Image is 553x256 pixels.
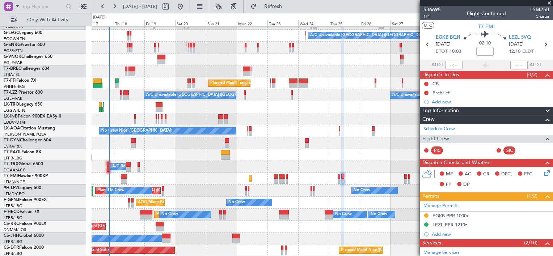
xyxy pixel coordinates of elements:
[4,55,21,59] span: G-VNOR
[436,41,451,48] span: [DATE]
[4,132,46,137] a: [PERSON_NAME]/QSA
[4,78,36,83] a: T7-FFIFalcon 7X
[335,209,352,220] div: No Crew
[4,55,52,59] a: G-VNORChallenger 650
[310,30,428,41] div: A/C Unavailable [GEOGRAPHIC_DATA] ([GEOGRAPHIC_DATA])
[360,20,391,26] div: Fri 26
[436,34,460,41] span: EGKB BQH
[4,114,61,119] a: LX-INBFalcon 900EX EASy II
[4,222,19,226] span: CS-RRC
[522,48,534,55] span: ELDT
[4,31,42,35] a: G-LEGCLegacy 600
[4,102,19,107] span: LX-TRO
[228,197,245,208] div: No Crew
[267,20,298,26] div: Tue 23
[19,17,76,22] span: Only With Activity
[432,81,439,87] div: CB
[431,61,443,69] span: ATOT
[4,43,45,47] a: G-ENRGPraetor 600
[422,107,459,115] span: Leg Information
[4,162,43,166] a: T7-TRXGlobal 6500
[4,162,18,166] span: T7-TRX
[527,192,537,200] span: (1/2)
[4,72,20,77] a: LTBA/ISL
[432,231,549,237] div: Add new
[423,6,441,13] span: 536695
[4,246,19,250] span: CS-DTR
[4,234,44,238] a: CS-JHHGlobal 6000
[530,13,549,20] span: Charter
[391,20,421,26] div: Sat 27
[4,48,23,54] a: EGSS/STN
[4,138,51,142] a: T7-DYNChallenger 604
[431,146,443,154] div: PIC
[4,67,50,71] a: T7-BREChallenger 604
[4,155,22,161] a: LFPB/LBG
[501,171,512,178] span: DFC,
[4,150,41,154] a: T7-EAGLFalcon 8X
[4,126,55,131] a: LX-AOACitation Mustang
[4,90,18,95] span: T7-LZZI
[4,126,20,131] span: LX-AOA
[422,192,439,201] span: Permits
[432,90,449,96] div: Prebrief
[8,14,79,26] button: Only With Activity
[449,48,461,55] span: 10:00
[108,185,124,196] div: No Crew
[4,210,39,214] a: F-HECDFalcon 7X
[4,174,18,178] span: T7-EMI
[422,115,435,124] span: Crew
[156,209,270,220] div: Planned Maint [GEOGRAPHIC_DATA] ([GEOGRAPHIC_DATA])
[4,234,19,238] span: CS-JHH
[4,36,25,42] a: EGGW/LTN
[251,173,320,184] div: Planned Maint [GEOGRAPHIC_DATA]
[4,246,44,250] a: CS-DTRFalcon 2000
[4,60,22,65] a: EGLF/FAB
[465,171,471,178] span: AC
[432,99,549,105] div: Add new
[4,179,25,185] a: LFMN/NCE
[138,197,214,208] div: AOG Maint Paris ([GEOGRAPHIC_DATA])
[524,239,537,247] span: (2/10)
[423,13,441,20] span: 1/4
[432,222,467,228] div: LEZL PPR 1210z
[4,222,46,226] a: CS-RRCFalcon 900LX
[161,209,178,220] div: No Crew
[4,31,19,35] span: G-LEGC
[4,174,48,178] a: T7-EMIHawker 900XP
[524,171,532,178] span: FFC
[341,245,422,256] div: Planned Maint Nice ([GEOGRAPHIC_DATA])
[258,4,288,9] span: Refresh
[503,146,515,154] div: SIC
[423,125,455,133] a: Schedule Crew
[446,171,453,178] span: MF
[247,1,291,12] button: Refresh
[530,6,549,13] span: LSM25B
[422,239,441,247] span: Services
[463,181,470,188] span: DP
[4,227,26,232] a: DNMM/LOS
[422,22,434,29] button: UTC
[210,78,295,89] div: Planned Maint Tianjin ([GEOGRAPHIC_DATA])
[479,40,491,47] span: 02:10
[422,71,459,79] span: Dispatch To-Dos
[4,210,20,214] span: F-HECD
[4,198,19,202] span: F-GPNJ
[206,20,237,26] div: Sun 21
[392,90,510,101] div: A/C Unavailable [GEOGRAPHIC_DATA] ([GEOGRAPHIC_DATA])
[371,209,387,220] div: No Crew
[4,67,18,71] span: T7-BRE
[445,61,463,69] input: --:--
[509,41,524,48] span: [DATE]
[483,171,489,178] span: CR
[517,147,533,154] div: - -
[527,71,537,78] span: (0/2)
[112,161,135,172] div: A/C Booked
[4,203,22,209] a: LFPB/LBG
[509,48,520,55] span: 12:10
[445,147,461,154] div: - -
[4,186,18,190] span: 9H-LPZ
[329,20,360,26] div: Thu 25
[114,20,144,26] div: Thu 18
[4,191,25,197] a: LFMD/CEQ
